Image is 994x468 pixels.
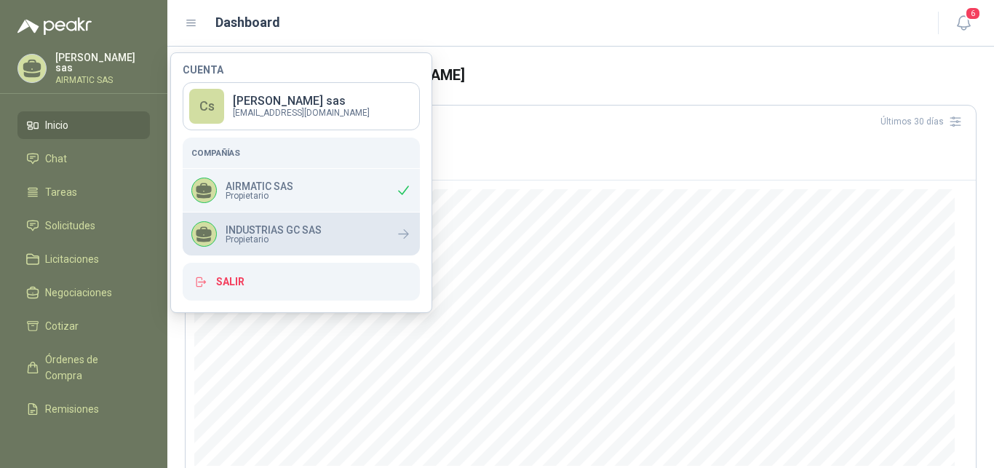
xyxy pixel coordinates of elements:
span: Solicitudes [45,218,95,234]
h1: Dashboard [215,12,280,33]
a: Cs[PERSON_NAME] sas[EMAIL_ADDRESS][DOMAIN_NAME] [183,82,420,130]
p: [PERSON_NAME] sas [55,52,150,73]
h3: Nuevas solicitudes en mis categorías [194,133,967,151]
button: Salir [183,263,420,301]
a: Solicitudes [17,212,150,239]
a: Remisiones [17,395,150,423]
a: Cotizar [17,312,150,340]
span: Remisiones [45,401,99,417]
a: Negociaciones [17,279,150,306]
a: INDUSTRIAS GC SASPropietario [183,213,420,255]
p: [EMAIL_ADDRESS][DOMAIN_NAME] [233,108,370,117]
span: Propietario [226,191,293,200]
span: Cotizar [45,318,79,334]
span: Licitaciones [45,251,99,267]
a: Licitaciones [17,245,150,273]
a: Configuración [17,429,150,456]
h5: Compañías [191,146,411,159]
p: AIRMATIC SAS [55,76,150,84]
p: AIRMATIC SAS [226,181,293,191]
p: Número de solicitudes nuevas por día [194,151,967,159]
span: Chat [45,151,67,167]
div: Últimos 30 días [880,110,967,133]
span: Negociaciones [45,285,112,301]
a: Inicio [17,111,150,139]
p: INDUSTRIAS GC SAS [226,225,322,235]
span: 6 [965,7,981,20]
a: Órdenes de Compra [17,346,150,389]
button: 6 [950,10,977,36]
div: AIRMATIC SASPropietario [183,169,420,212]
span: Propietario [226,235,322,244]
span: Inicio [45,117,68,133]
h4: Cuenta [183,65,420,75]
img: Logo peakr [17,17,92,35]
div: Cs [189,89,224,124]
span: Tareas [45,184,77,200]
a: Chat [17,145,150,172]
a: Tareas [17,178,150,206]
span: Órdenes de Compra [45,352,136,384]
h3: Bienvenido de nuevo [PERSON_NAME] [208,64,977,87]
p: [PERSON_NAME] sas [233,95,370,107]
